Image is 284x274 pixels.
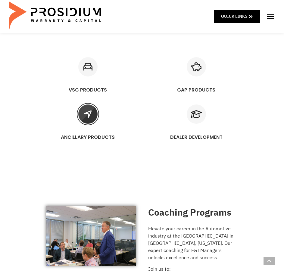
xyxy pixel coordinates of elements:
[148,266,239,273] p: Join us to:
[214,10,260,23] a: Quick Links
[148,225,239,261] p: Elevate your career in the Automotive industry at the [GEOGRAPHIC_DATA] in [GEOGRAPHIC_DATA], [US...
[78,57,98,76] a: VSC PRODUCTS
[46,206,136,266] img: Pete Moneo coaching at the Prosidium Performance Center
[61,134,115,141] a: ANCILLARY PRODUCTS
[177,86,215,93] a: GAP PRODUCTS
[78,104,98,124] a: ANCILLARY PRODUCTS
[187,57,206,76] a: GAP PRODUCTS
[69,86,107,93] a: VSC PRODUCTS
[187,104,206,124] a: DEALER DEVELOPMENT
[170,134,223,141] a: DEALER DEVELOPMENT
[148,206,239,219] h2: Coaching Programs
[221,13,247,20] span: Quick Links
